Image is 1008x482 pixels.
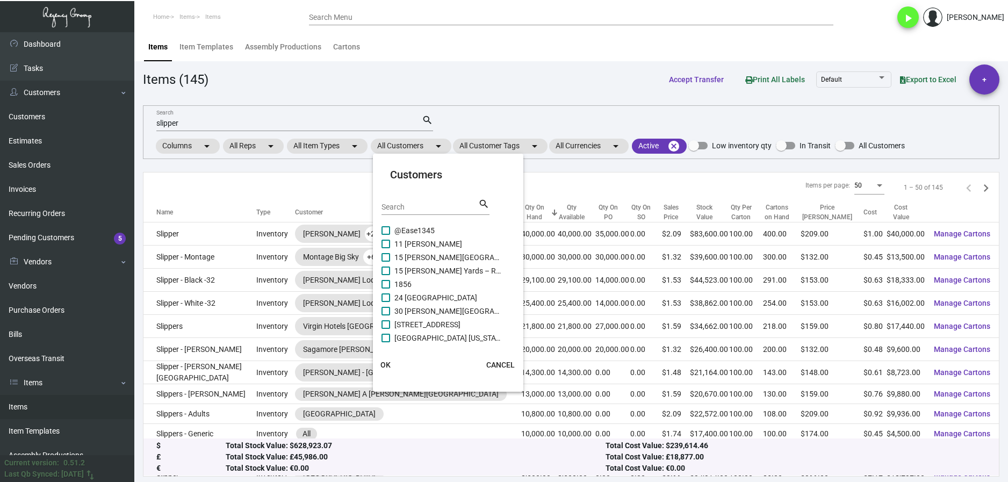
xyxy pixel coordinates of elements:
span: 24 [GEOGRAPHIC_DATA] [394,291,502,304]
span: 11 [PERSON_NAME] [394,238,502,250]
span: [STREET_ADDRESS] [394,318,502,331]
mat-card-title: Customers [390,167,506,183]
span: OK [380,361,391,369]
span: 30 [PERSON_NAME][GEOGRAPHIC_DATA] - Residences [394,305,502,318]
span: @Ease1345 [394,224,502,237]
div: 0.51.2 [63,457,85,469]
mat-icon: search [478,198,489,211]
button: OK [369,355,403,375]
div: Last Qb Synced: [DATE] [4,469,84,480]
span: 15 [PERSON_NAME][GEOGRAPHIC_DATA] – RESIDENCES [394,251,502,264]
div: Current version: [4,457,59,469]
span: CANCEL [486,361,515,369]
span: [GEOGRAPHIC_DATA] [US_STATE] [394,332,502,344]
span: 15 [PERSON_NAME] Yards – RESIDENCES - Inactive [394,264,502,277]
span: 1856 [394,278,502,291]
button: CANCEL [478,355,523,375]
